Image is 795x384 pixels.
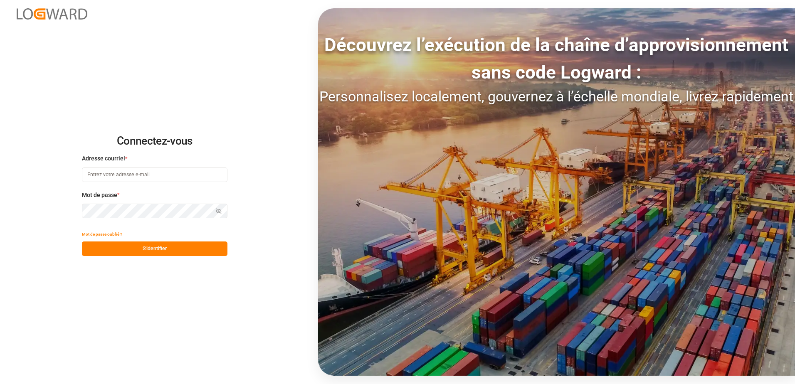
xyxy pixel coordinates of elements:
[82,241,227,256] button: S'identifier
[82,128,227,155] h2: Connectez-vous
[82,191,117,199] span: Mot de passe
[82,154,125,163] span: Adresse courriel
[17,8,87,20] img: Logward_new_orange.png
[82,227,122,241] button: Mot de passe oublié ?
[318,86,795,107] div: Personnalisez localement, gouvernez à l’échelle mondiale, livrez rapidement
[318,31,795,86] div: Découvrez l’exécution de la chaîne d’approvisionnement sans code Logward :
[82,167,227,182] input: Entrez votre adresse e-mail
